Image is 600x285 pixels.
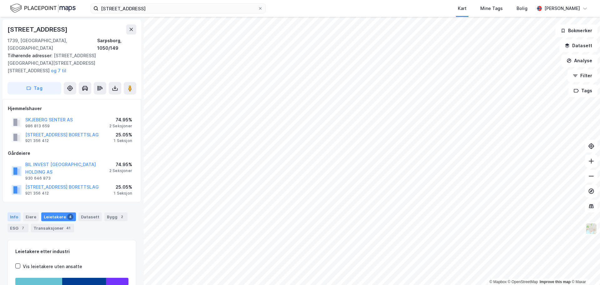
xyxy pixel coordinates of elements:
[31,224,74,232] div: Transaksjoner
[114,191,132,196] div: 1 Seksjon
[104,212,127,221] div: Bygg
[508,280,538,284] a: OpenStreetMap
[114,138,132,143] div: 1 Seksjon
[15,248,128,255] div: Leietakere etter industri
[7,224,28,232] div: ESG
[119,214,125,220] div: 2
[567,69,597,82] button: Filter
[23,212,39,221] div: Eiere
[109,168,132,173] div: 2 Seksjoner
[7,52,131,74] div: [STREET_ADDRESS][GEOGRAPHIC_DATA][STREET_ADDRESS][STREET_ADDRESS]
[480,5,503,12] div: Mine Tags
[568,84,597,97] button: Tags
[25,138,49,143] div: 921 356 412
[555,24,597,37] button: Bokmerker
[25,176,51,181] div: 930 646 873
[98,4,258,13] input: Søk på adresse, matrikkel, gårdeiere, leietakere eller personer
[25,124,50,129] div: 986 813 659
[41,212,76,221] div: Leietakere
[7,24,69,34] div: [STREET_ADDRESS]
[109,116,132,124] div: 74.95%
[8,105,136,112] div: Hjemmelshaver
[561,54,597,67] button: Analyse
[114,131,132,139] div: 25.05%
[97,37,136,52] div: Sarpsborg, 1050/149
[585,223,597,235] img: Z
[109,124,132,129] div: 2 Seksjoner
[114,183,132,191] div: 25.05%
[65,225,72,231] div: 41
[7,53,54,58] span: Tilhørende adresser:
[109,161,132,168] div: 74.95%
[23,263,82,270] div: Vis leietakere uten ansatte
[517,5,527,12] div: Bolig
[544,5,580,12] div: [PERSON_NAME]
[458,5,467,12] div: Kart
[569,255,600,285] iframe: Chat Widget
[67,214,73,220] div: 4
[489,280,507,284] a: Mapbox
[8,150,136,157] div: Gårdeiere
[10,3,76,14] img: logo.f888ab2527a4732fd821a326f86c7f29.svg
[78,212,102,221] div: Datasett
[7,82,61,94] button: Tag
[559,39,597,52] button: Datasett
[7,37,97,52] div: 1739, [GEOGRAPHIC_DATA], [GEOGRAPHIC_DATA]
[25,191,49,196] div: 921 356 412
[20,225,26,231] div: 7
[7,212,21,221] div: Info
[540,280,571,284] a: Improve this map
